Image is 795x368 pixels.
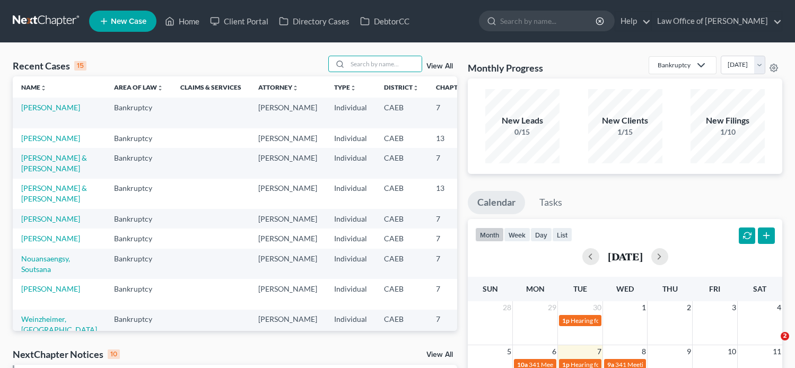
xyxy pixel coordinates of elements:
[250,128,326,148] td: [PERSON_NAME]
[592,301,602,314] span: 30
[753,284,766,293] span: Sat
[615,12,651,31] a: Help
[384,83,419,91] a: Districtunfold_more
[250,209,326,229] td: [PERSON_NAME]
[608,251,643,262] h2: [DATE]
[347,56,422,72] input: Search by name...
[641,345,647,358] span: 8
[21,254,70,274] a: Nouansaengsy, Soutsana
[250,249,326,279] td: [PERSON_NAME]
[106,249,172,279] td: Bankruptcy
[74,61,86,71] div: 15
[426,351,453,358] a: View All
[485,127,560,137] div: 0/15
[427,148,481,178] td: 7
[709,284,720,293] span: Fri
[111,17,146,25] span: New Case
[776,301,782,314] span: 4
[375,128,427,148] td: CAEB
[106,229,172,248] td: Bankruptcy
[326,209,375,229] td: Individual
[375,279,427,309] td: CAEB
[250,179,326,209] td: [PERSON_NAME]
[250,148,326,178] td: [PERSON_NAME]
[106,209,172,229] td: Bankruptcy
[506,345,512,358] span: 5
[427,128,481,148] td: 13
[106,128,172,148] td: Bankruptcy
[552,227,572,242] button: list
[502,301,512,314] span: 28
[468,62,543,74] h3: Monthly Progress
[427,279,481,309] td: 7
[427,229,481,248] td: 7
[413,85,419,91] i: unfold_more
[21,234,80,243] a: [PERSON_NAME]
[160,12,205,31] a: Home
[326,249,375,279] td: Individual
[250,310,326,340] td: [PERSON_NAME]
[326,98,375,128] td: Individual
[326,279,375,309] td: Individual
[485,115,560,127] div: New Leads
[205,12,274,31] a: Client Portal
[658,60,691,69] div: Bankruptcy
[483,284,498,293] span: Sun
[427,98,481,128] td: 7
[13,59,86,72] div: Recent Cases
[334,83,356,91] a: Typeunfold_more
[40,85,47,91] i: unfold_more
[326,310,375,340] td: Individual
[504,227,530,242] button: week
[427,249,481,279] td: 7
[375,148,427,178] td: CAEB
[106,148,172,178] td: Bankruptcy
[258,83,299,91] a: Attorneyunfold_more
[530,191,572,214] a: Tasks
[250,229,326,248] td: [PERSON_NAME]
[274,12,355,31] a: Directory Cases
[475,227,504,242] button: month
[731,301,737,314] span: 3
[21,183,87,203] a: [PERSON_NAME] & [PERSON_NAME]
[375,249,427,279] td: CAEB
[375,98,427,128] td: CAEB
[114,83,163,91] a: Area of Lawunfold_more
[375,310,427,340] td: CAEB
[106,310,172,340] td: Bankruptcy
[157,85,163,91] i: unfold_more
[21,83,47,91] a: Nameunfold_more
[652,12,782,31] a: Law Office of [PERSON_NAME]
[727,345,737,358] span: 10
[530,227,552,242] button: day
[588,127,662,137] div: 1/15
[172,76,250,98] th: Claims & Services
[781,332,789,340] span: 2
[500,11,597,31] input: Search by name...
[375,179,427,209] td: CAEB
[571,317,653,325] span: Hearing for [PERSON_NAME]
[21,103,80,112] a: [PERSON_NAME]
[106,279,172,309] td: Bankruptcy
[326,229,375,248] td: Individual
[250,279,326,309] td: [PERSON_NAME]
[759,332,784,357] iframe: Intercom live chat
[292,85,299,91] i: unfold_more
[108,349,120,359] div: 10
[21,134,80,143] a: [PERSON_NAME]
[562,317,570,325] span: 1p
[21,284,80,293] a: [PERSON_NAME]
[426,63,453,70] a: View All
[355,12,415,31] a: DebtorCC
[573,284,587,293] span: Tue
[427,310,481,340] td: 7
[641,301,647,314] span: 1
[551,345,557,358] span: 6
[326,128,375,148] td: Individual
[691,127,765,137] div: 1/10
[375,209,427,229] td: CAEB
[21,314,97,334] a: Weinzheimer, [GEOGRAPHIC_DATA]
[350,85,356,91] i: unfold_more
[547,301,557,314] span: 29
[106,179,172,209] td: Bankruptcy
